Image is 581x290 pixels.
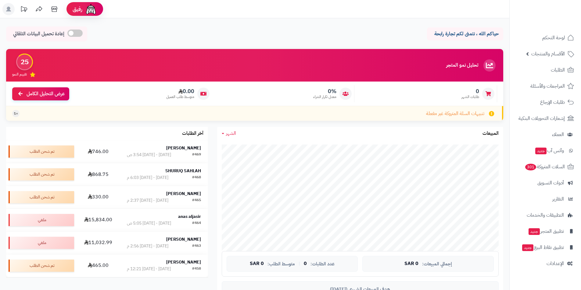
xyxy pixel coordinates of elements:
span: 0.00 [166,88,194,95]
div: [DATE] - [DATE] 3:54 ص [127,152,171,158]
span: 0 [304,261,307,267]
span: 0 [461,88,479,95]
span: 0% [313,88,336,95]
div: ملغي [9,237,74,249]
td: 746.00 [77,140,120,163]
span: المراجعات والأسئلة [530,82,565,90]
div: #468 [192,175,201,181]
td: 330.00 [77,186,120,208]
span: إجمالي المبيعات: [422,261,452,267]
span: جديد [535,148,547,154]
p: حياكم الله ، نتمنى لكم تجارة رابحة [432,30,499,37]
a: عرض التحليل الكامل [12,87,69,100]
h3: المبيعات [482,131,499,136]
div: #458 [192,266,201,272]
span: أدوات التسويق [537,179,564,187]
a: إشعارات التحويلات البنكية [513,111,577,126]
a: المراجعات والأسئلة [513,79,577,93]
div: ملغي [9,214,74,226]
strong: SHURUQ SAHLAH [165,168,201,174]
h3: تحليل نمو المتجر [446,63,478,68]
span: السلات المتروكة [525,162,565,171]
div: #469 [192,152,201,158]
span: تطبيق نقاط البيع [522,243,564,252]
a: التقارير [513,192,577,206]
a: العملاء [513,127,577,142]
span: 0 SAR [404,261,418,267]
span: الأقسام والمنتجات [531,50,565,58]
div: تم شحن الطلب [9,260,74,272]
a: تطبيق نقاط البيعجديد [513,240,577,255]
span: عرض التحليل الكامل [27,90,65,97]
span: التطبيقات والخدمات [527,211,564,219]
strong: [PERSON_NAME] [166,259,201,265]
a: الإعدادات [513,256,577,271]
span: لوحة التحكم [542,33,565,42]
span: | [299,261,300,266]
td: 15,834.00 [77,209,120,231]
span: إعادة تحميل البيانات التلقائي [13,30,64,37]
a: أدوات التسويق [513,176,577,190]
a: تحديثات المنصة [16,3,31,17]
div: #465 [192,197,201,204]
div: [DATE] - [DATE] 5:05 ص [127,220,171,226]
span: وآتس آب [535,146,564,155]
strong: anas aljasir [178,213,201,220]
span: العملاء [552,130,564,139]
span: الطلبات [551,66,565,74]
td: 11,032.99 [77,232,120,254]
a: التطبيقات والخدمات [513,208,577,222]
a: الطلبات [513,63,577,77]
img: ai-face.png [85,3,97,15]
a: السلات المتروكة301 [513,159,577,174]
div: #464 [192,220,201,226]
strong: [PERSON_NAME] [166,236,201,243]
a: طلبات الإرجاع [513,95,577,110]
span: معدل تكرار الشراء [313,94,336,100]
span: الشهر [226,130,236,137]
a: تطبيق المتجرجديد [513,224,577,239]
span: طلبات الإرجاع [540,98,565,107]
img: logo-2.png [540,11,575,23]
strong: [PERSON_NAME] [166,190,201,197]
div: تم شحن الطلب [9,145,74,158]
span: جديد [522,244,533,251]
span: تطبيق المتجر [528,227,564,236]
span: الإعدادات [547,259,564,268]
span: +1 [14,111,18,116]
td: 868.75 [77,163,120,186]
div: [DATE] - [DATE] 12:21 م [127,266,171,272]
td: 465.00 [77,254,120,277]
span: متوسط الطلب: [267,261,295,267]
span: عدد الطلبات: [310,261,335,267]
div: تم شحن الطلب [9,191,74,203]
div: [DATE] - [DATE] 2:56 م [127,243,168,249]
a: وآتس آبجديد [513,143,577,158]
span: 301 [525,163,536,170]
span: التقارير [552,195,564,203]
span: رفيق [73,5,82,13]
div: [DATE] - [DATE] 6:03 م [127,175,168,181]
h3: آخر الطلبات [182,131,203,136]
span: تنبيهات السلة المتروكة غير مفعلة [426,110,484,117]
span: تقييم النمو [12,72,27,77]
span: 0 SAR [250,261,264,267]
span: إشعارات التحويلات البنكية [518,114,565,123]
div: [DATE] - [DATE] 2:37 م [127,197,168,204]
span: متوسط طلب العميل [166,94,194,100]
span: جديد [529,228,540,235]
div: #463 [192,243,201,249]
span: طلبات الشهر [461,94,479,100]
div: تم شحن الطلب [9,168,74,180]
a: الشهر [222,130,236,137]
strong: [PERSON_NAME] [166,145,201,151]
a: لوحة التحكم [513,30,577,45]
